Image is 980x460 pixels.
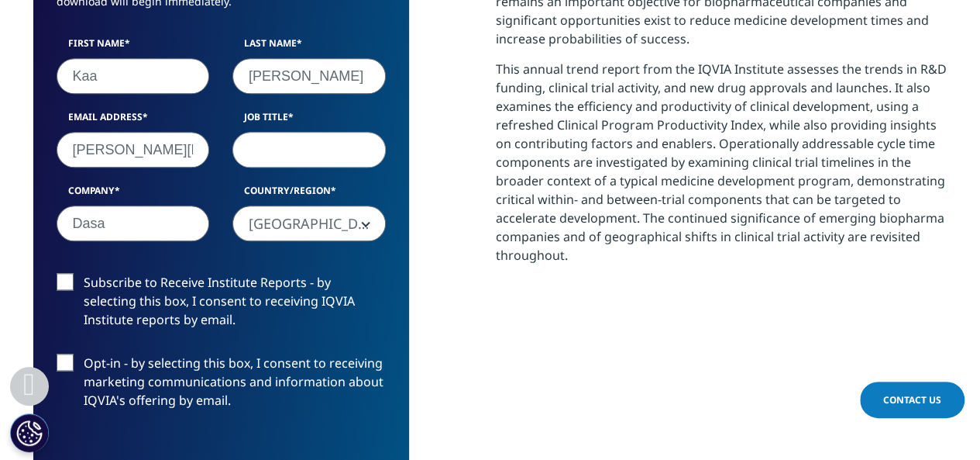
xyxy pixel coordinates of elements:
a: Contact Us [860,382,965,418]
label: First Name [57,36,210,58]
label: Last Name [232,36,386,58]
span: Brazil [233,206,385,242]
span: Contact Us [883,393,941,406]
label: Company [57,184,210,206]
p: This annual trend report from the IQVIA Institute assesses the trends in R&D funding, clinical tr... [496,60,947,276]
label: Opt-in - by selecting this box, I consent to receiving marketing communications and information a... [57,354,386,418]
label: Subscribe to Receive Institute Reports - by selecting this box, I consent to receiving IQVIA Inst... [57,273,386,337]
label: Job Title [232,110,386,132]
button: Definições de cookies [10,413,49,452]
span: Brazil [232,206,386,241]
label: Email Address [57,110,210,132]
label: Country/Region [232,184,386,206]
